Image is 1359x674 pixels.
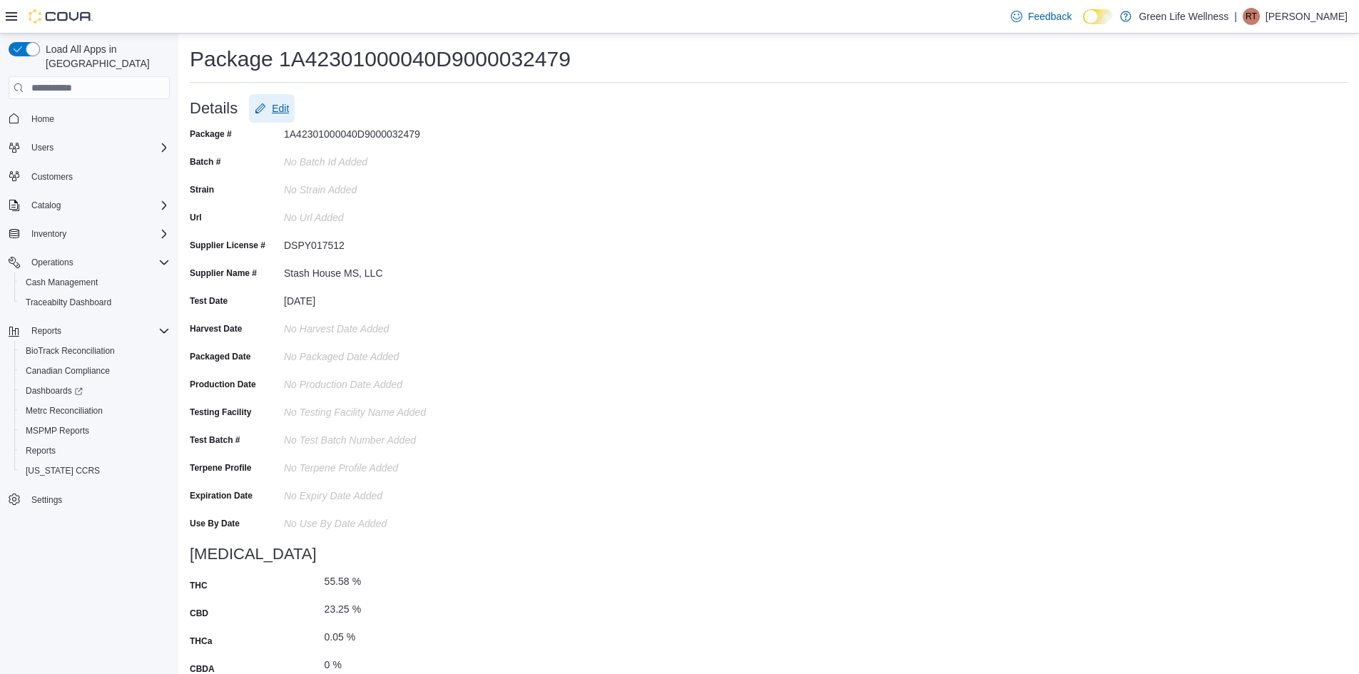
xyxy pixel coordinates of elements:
button: Home [3,108,175,128]
button: Reports [14,441,175,461]
p: | [1234,8,1237,25]
span: Dark Mode [1083,24,1084,25]
span: Canadian Compliance [26,365,110,377]
button: MSPMP Reports [14,421,175,441]
a: Feedback [1005,2,1077,31]
h3: [MEDICAL_DATA] [190,546,598,563]
span: Cash Management [26,277,98,288]
div: No Test Batch Number added [284,429,475,446]
span: Metrc Reconciliation [26,405,103,417]
span: Reports [26,322,170,339]
label: Url [190,212,202,223]
p: Green Life Wellness [1139,8,1228,25]
span: Cash Management [20,274,170,291]
p: 55.58 [325,574,350,588]
p: 23.25 [325,602,350,616]
button: Inventory [3,224,175,244]
span: Customers [31,171,73,183]
label: Package # [190,128,232,140]
label: Production Date [190,379,256,390]
a: BioTrack Reconciliation [20,342,121,359]
div: No Harvest Date added [284,317,475,335]
button: Catalog [26,197,66,214]
div: No Strain added [284,178,475,195]
nav: Complex example [9,102,170,547]
p: 0 [325,658,330,672]
a: Settings [26,491,68,509]
label: Batch # [190,156,220,168]
a: Reports [20,442,61,459]
a: Dashboards [14,381,175,401]
span: Catalog [26,197,170,214]
label: Testing Facility [190,407,251,418]
span: BioTrack Reconciliation [26,345,115,357]
label: Test Date [190,295,228,307]
span: BioTrack Reconciliation [20,342,170,359]
a: Customers [26,168,78,185]
button: Canadian Compliance [14,361,175,381]
span: Washington CCRS [20,462,170,479]
span: Inventory [31,228,66,240]
div: No Testing Facility Name added [284,401,475,418]
div: % [332,658,341,672]
label: Packaged Date [190,351,250,362]
span: Edit [272,101,289,116]
label: Expiration Date [190,490,253,501]
span: Reports [20,442,170,459]
p: 0.05 [325,630,344,644]
img: Cova [29,9,93,24]
a: Traceabilty Dashboard [20,294,117,311]
span: [US_STATE] CCRS [26,465,100,476]
button: Customers [3,166,175,187]
label: THC [190,580,208,591]
h3: Details [190,100,238,117]
a: Cash Management [20,274,103,291]
button: Cash Management [14,272,175,292]
p: [PERSON_NAME] [1266,8,1348,25]
button: Inventory [26,225,72,242]
label: Test Batch # [190,434,240,446]
a: Metrc Reconciliation [20,402,108,419]
button: BioTrack Reconciliation [14,341,175,361]
div: [DATE] [284,290,475,307]
button: Operations [26,254,79,271]
span: Reports [26,445,56,456]
span: Reports [31,325,61,337]
div: No Packaged Date added [284,345,475,362]
button: Users [3,138,175,158]
div: No Expiry Date added [284,484,475,501]
label: Harvest Date [190,323,242,335]
label: Supplier Name # [190,267,257,279]
span: RT [1246,8,1257,25]
span: Catalog [31,200,61,211]
span: Users [26,139,170,156]
div: No Production Date added [284,373,475,390]
span: Feedback [1028,9,1072,24]
button: Edit [249,94,295,123]
span: Home [31,113,54,125]
span: Operations [26,254,170,271]
span: Operations [31,257,73,268]
span: Settings [31,494,62,506]
button: Reports [3,321,175,341]
input: Dark Mode [1083,9,1113,24]
a: Canadian Compliance [20,362,116,379]
h1: Package 1A42301000040D9000032479 [190,45,571,73]
div: Stash House MS, LLC [284,262,475,279]
button: Traceabilty Dashboard [14,292,175,312]
span: Home [26,109,170,127]
div: % [352,574,361,588]
div: No Url added [284,206,475,223]
span: Traceabilty Dashboard [26,297,111,308]
label: CBD [190,608,208,619]
span: Dashboards [20,382,170,399]
div: % [347,630,355,644]
a: Home [26,111,60,128]
span: Metrc Reconciliation [20,402,170,419]
span: Inventory [26,225,170,242]
button: Settings [3,489,175,510]
span: Settings [26,491,170,509]
span: MSPMP Reports [26,425,89,436]
a: MSPMP Reports [20,422,95,439]
span: Traceabilty Dashboard [20,294,170,311]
